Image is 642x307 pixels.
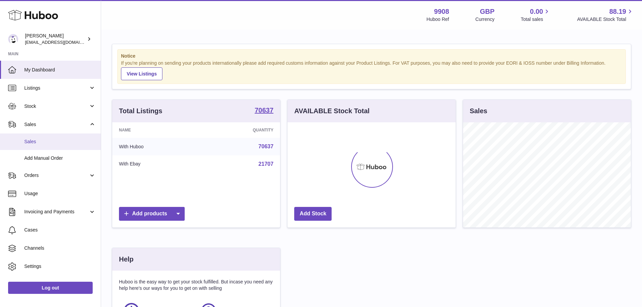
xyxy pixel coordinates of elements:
[112,138,201,155] td: With Huboo
[255,107,274,114] strong: 70637
[24,103,89,110] span: Stock
[521,7,551,23] a: 0.00 Total sales
[24,245,96,251] span: Channels
[121,67,162,80] a: View Listings
[609,7,626,16] span: 88.19
[294,207,332,221] a: Add Stock
[119,255,133,264] h3: Help
[25,33,86,45] div: [PERSON_NAME]
[24,85,89,91] span: Listings
[112,122,201,138] th: Name
[470,106,487,116] h3: Sales
[121,60,622,80] div: If you're planning on sending your products internationally please add required customs informati...
[24,190,96,197] span: Usage
[8,34,18,44] img: internalAdmin-9908@internal.huboo.com
[25,39,99,45] span: [EMAIL_ADDRESS][DOMAIN_NAME]
[119,279,273,291] p: Huboo is the easy way to get your stock fulfilled. But incase you need any help here's our ways f...
[258,144,274,149] a: 70637
[121,53,622,59] strong: Notice
[521,16,551,23] span: Total sales
[119,106,162,116] h3: Total Listings
[24,121,89,128] span: Sales
[112,155,201,173] td: With Ebay
[119,207,185,221] a: Add products
[577,16,634,23] span: AVAILABLE Stock Total
[577,7,634,23] a: 88.19 AVAILABLE Stock Total
[530,7,543,16] span: 0.00
[24,227,96,233] span: Cases
[258,161,274,167] a: 21707
[255,107,274,115] a: 70637
[434,7,449,16] strong: 9908
[24,139,96,145] span: Sales
[427,16,449,23] div: Huboo Ref
[24,263,96,270] span: Settings
[24,209,89,215] span: Invoicing and Payments
[294,106,369,116] h3: AVAILABLE Stock Total
[8,282,93,294] a: Log out
[480,7,494,16] strong: GBP
[24,155,96,161] span: Add Manual Order
[24,67,96,73] span: My Dashboard
[476,16,495,23] div: Currency
[24,172,89,179] span: Orders
[201,122,280,138] th: Quantity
